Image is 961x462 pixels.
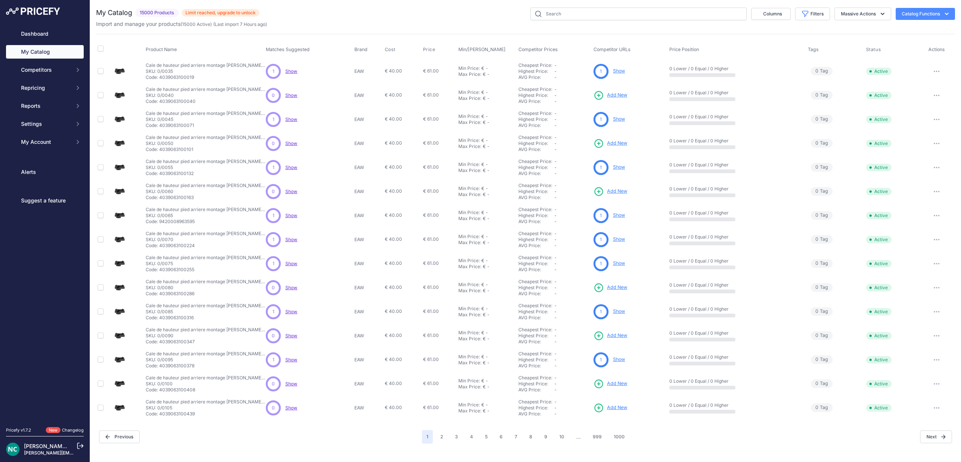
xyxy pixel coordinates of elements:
button: Status [866,47,883,53]
a: Show [285,357,297,362]
button: Go to page 4 [465,430,477,444]
p: Code: 9420008963595 [146,219,266,225]
p: EAW [354,237,382,243]
a: Cheapest Price: [518,279,552,284]
span: Show [285,381,297,387]
div: Min Price: [458,89,480,95]
span: Active [866,164,892,171]
a: Show [285,405,297,411]
span: Product Name [146,47,177,52]
div: € [483,95,486,101]
div: - [484,65,488,71]
div: Min Price: [458,162,480,168]
p: Import and manage your products [96,20,267,28]
a: Show [613,236,625,242]
div: - [486,71,490,77]
span: - [554,213,557,218]
p: SKU: 0/0055 [146,165,266,171]
span: Add New [607,380,627,387]
a: Cheapest Price: [518,399,552,405]
a: Show [285,68,297,74]
button: Go to page 6 [495,430,507,444]
span: - [554,140,557,146]
span: Reports [21,102,70,110]
span: - [554,237,557,242]
span: € 61.00 [423,188,439,194]
div: Min Price: [458,234,480,240]
span: 0 [815,116,818,123]
a: Cheapest Price: [518,327,552,332]
p: Code: 4039063100040 [146,98,266,104]
span: 0 [272,92,275,99]
button: Go to page 7 [510,430,522,444]
span: Add New [607,140,627,147]
a: Cheapest Price: [518,303,552,308]
a: Show [613,68,625,74]
span: 1 [600,236,602,243]
span: € 40.00 [385,92,402,98]
span: Add New [607,92,627,99]
div: € [481,234,484,240]
p: Code: 4039063100101 [146,146,266,152]
span: Limit reached, upgrade to unlock [182,9,259,17]
span: Show [285,309,297,314]
a: Cheapest Price: [518,183,552,188]
span: 1 [600,68,602,75]
a: Show [285,333,297,338]
a: Add New [593,331,627,341]
p: Code: 4039063100132 [146,171,266,177]
span: Tag [811,163,833,172]
div: - [484,162,488,168]
span: Competitor URLs [593,47,631,52]
div: AVG Price: [518,219,554,225]
div: Highest Price: [518,213,554,219]
div: Highest Price: [518,140,554,146]
span: Settings [21,120,70,128]
div: AVG Price: [518,122,554,128]
span: 1 [600,116,602,123]
span: Competitor Prices [518,47,558,52]
span: - [554,62,557,68]
span: My Account [21,138,70,146]
nav: Sidebar [6,27,84,418]
div: € [483,168,486,174]
div: - [484,186,488,192]
span: 1 [273,164,274,171]
a: Add New [593,90,627,101]
span: Active [866,188,892,195]
span: - [554,189,557,194]
span: - [554,86,557,92]
div: € [481,113,484,119]
div: - [484,137,488,143]
a: Cheapest Price: [518,134,552,140]
div: AVG Price: [518,74,554,80]
p: SKU: 0/0050 [146,140,266,146]
button: Price [423,47,437,53]
a: Show [285,285,297,290]
span: 0 [815,188,818,195]
p: Cale de hauteur pied arriere montage [PERSON_NAME] Pied Arriere BH 3.5 [146,62,266,68]
div: € [481,137,484,143]
div: - [486,192,490,198]
p: Cale de hauteur pied arriere montage [PERSON_NAME] Pied Arriere BH 4 [146,86,266,92]
span: Tag [811,187,833,196]
a: Add New [593,282,627,293]
span: Show [285,165,297,170]
span: Price Position [669,47,699,52]
button: Go to page 999 [588,430,606,444]
div: AVG Price: [518,98,554,104]
p: Cale de hauteur pied arriere montage [PERSON_NAME] Pied Arriere BH 6 [146,183,266,189]
a: Add New [593,403,627,413]
a: Show [613,356,625,362]
span: Active [866,236,892,243]
button: Catalog Functions [896,8,955,20]
a: Cheapest Price: [518,375,552,380]
span: - [554,146,557,152]
a: Show [285,261,297,266]
div: - [486,95,490,101]
span: Tags [808,47,819,52]
button: My Account [6,135,84,149]
div: - [486,216,490,222]
a: Show [613,164,625,170]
